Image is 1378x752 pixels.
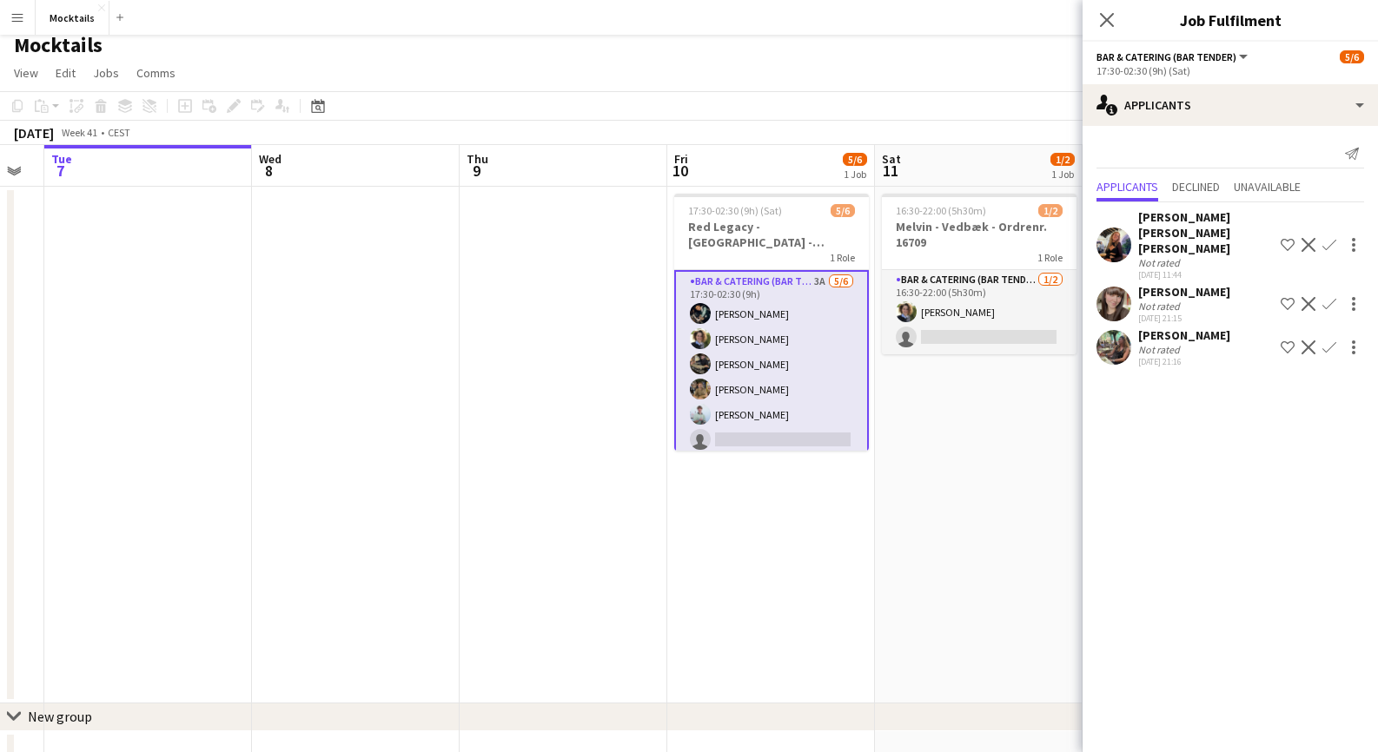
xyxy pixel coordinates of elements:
[86,62,126,84] a: Jobs
[843,153,867,166] span: 5/6
[882,151,901,167] span: Sat
[56,65,76,81] span: Edit
[1172,181,1220,193] span: Declined
[882,219,1077,250] h3: Melvin - Vedbæk - Ordrenr. 16709
[879,161,901,181] span: 11
[882,270,1077,354] app-card-role: Bar & Catering (Bar Tender)1/216:30-22:00 (5h30m)[PERSON_NAME]
[1234,181,1301,193] span: Unavailable
[1138,313,1230,324] div: [DATE] 21:15
[136,65,176,81] span: Comms
[1138,284,1230,300] div: [PERSON_NAME]
[674,151,688,167] span: Fri
[674,219,869,250] h3: Red Legacy - [GEOGRAPHIC_DATA] - Organic
[1096,50,1250,63] button: Bar & Catering (Bar Tender)
[7,62,45,84] a: View
[28,708,92,725] div: New group
[1096,64,1364,77] div: 17:30-02:30 (9h) (Sat)
[14,32,103,58] h1: Mocktails
[1138,327,1230,343] div: [PERSON_NAME]
[882,194,1077,354] app-job-card: 16:30-22:00 (5h30m)1/2Melvin - Vedbæk - Ordrenr. 167091 RoleBar & Catering (Bar Tender)1/216:30-2...
[844,168,866,181] div: 1 Job
[1138,209,1274,256] div: [PERSON_NAME] [PERSON_NAME] [PERSON_NAME]
[674,270,869,458] app-card-role: Bar & Catering (Bar Tender)3A5/617:30-02:30 (9h)[PERSON_NAME][PERSON_NAME][PERSON_NAME][PERSON_NA...
[688,204,782,217] span: 17:30-02:30 (9h) (Sat)
[1037,251,1063,264] span: 1 Role
[1096,50,1236,63] span: Bar & Catering (Bar Tender)
[93,65,119,81] span: Jobs
[129,62,182,84] a: Comms
[831,204,855,217] span: 5/6
[674,194,869,451] app-job-card: 17:30-02:30 (9h) (Sat)5/6Red Legacy - [GEOGRAPHIC_DATA] - Organic1 RoleBar & Catering (Bar Tender...
[1138,269,1274,280] div: [DATE] 11:44
[830,251,855,264] span: 1 Role
[1138,300,1183,313] div: Not rated
[49,62,83,84] a: Edit
[1138,356,1230,367] div: [DATE] 21:16
[259,151,282,167] span: Wed
[1050,153,1075,166] span: 1/2
[49,161,72,181] span: 7
[672,161,688,181] span: 10
[467,151,488,167] span: Thu
[1340,50,1364,63] span: 5/6
[1138,256,1183,269] div: Not rated
[256,161,282,181] span: 8
[51,151,72,167] span: Tue
[36,1,109,35] button: Mocktails
[1138,343,1183,356] div: Not rated
[108,126,130,139] div: CEST
[14,124,54,142] div: [DATE]
[896,204,986,217] span: 16:30-22:00 (5h30m)
[464,161,488,181] span: 9
[1038,204,1063,217] span: 1/2
[1083,84,1378,126] div: Applicants
[1051,168,1074,181] div: 1 Job
[57,126,101,139] span: Week 41
[14,65,38,81] span: View
[1083,9,1378,31] h3: Job Fulfilment
[1096,181,1158,193] span: Applicants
